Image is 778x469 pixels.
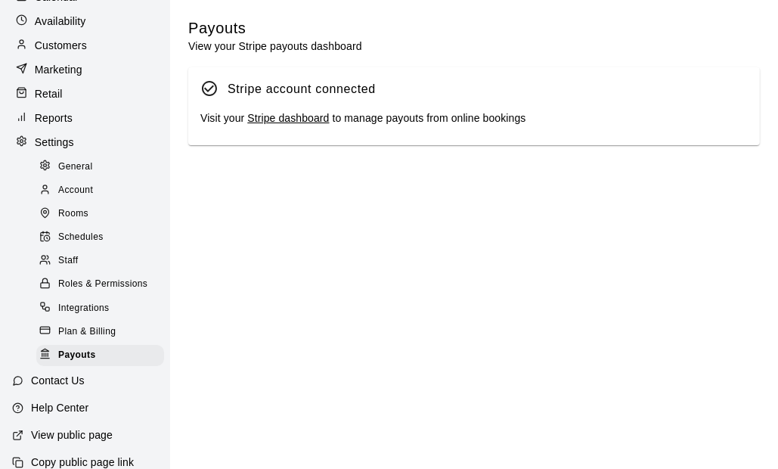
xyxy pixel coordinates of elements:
[36,203,164,225] div: Rooms
[36,203,170,226] a: Rooms
[247,112,329,124] a: Stripe dashboard
[12,58,158,81] a: Marketing
[36,298,164,319] div: Integrations
[35,86,63,101] p: Retail
[188,39,362,54] p: View your Stripe payouts dashboard
[36,226,170,250] a: Schedules
[36,320,170,343] a: Plan & Billing
[36,273,170,297] a: Roles & Permissions
[31,400,88,415] p: Help Center
[58,253,78,269] span: Staff
[31,427,113,443] p: View public page
[36,157,164,178] div: General
[58,207,88,222] span: Rooms
[58,348,95,363] span: Payouts
[36,180,164,201] div: Account
[58,160,93,175] span: General
[36,227,164,248] div: Schedules
[36,297,170,320] a: Integrations
[36,345,164,366] div: Payouts
[12,82,158,105] a: Retail
[12,131,158,154] a: Settings
[36,179,170,202] a: Account
[58,183,93,198] span: Account
[36,155,170,179] a: General
[36,250,170,273] a: Staff
[58,277,147,292] span: Roles & Permissions
[35,38,87,53] p: Customers
[35,135,74,150] p: Settings
[35,62,82,77] p: Marketing
[58,230,104,245] span: Schedules
[35,110,73,126] p: Reports
[188,18,362,39] h5: Payouts
[31,373,85,388] p: Contact Us
[36,343,170,367] a: Payouts
[58,325,116,340] span: Plan & Billing
[36,250,164,272] div: Staff
[12,10,158,33] a: Availability
[35,14,86,29] p: Availability
[228,79,376,99] div: Stripe account connected
[12,34,158,57] a: Customers
[200,110,748,127] div: Visit your to manage payouts from online bookings
[36,321,164,343] div: Plan & Billing
[12,107,158,129] a: Reports
[36,274,164,295] div: Roles & Permissions
[58,301,110,316] span: Integrations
